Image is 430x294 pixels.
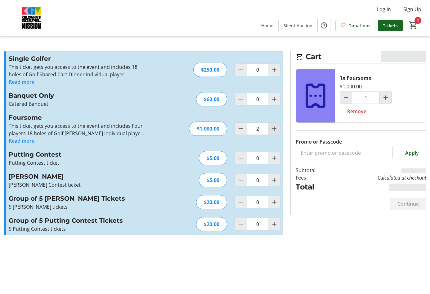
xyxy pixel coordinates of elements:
[9,113,144,122] h3: Foursome
[335,20,375,31] a: Donations
[9,122,144,137] div: This ticket gets you access to the event and includes Four players 18 holes of Golf [PERSON_NAME]...
[340,105,374,118] button: Remove
[9,159,144,167] p: Putting Contest ticket
[318,19,330,32] button: Help
[380,92,392,104] button: Increment by one
[9,54,144,63] h3: Single Golfer
[377,6,391,13] span: Log In
[256,20,278,31] a: Home
[372,4,396,14] button: Log In
[196,92,227,106] div: $60.00
[352,91,380,104] input: Foursome Quantity
[381,51,427,62] span: CA$1,000.00
[347,108,366,115] span: Remove
[383,22,398,29] span: Tickets
[340,92,352,104] button: Decrement by one
[9,78,34,86] button: Read more
[378,20,403,31] a: Tickets
[284,22,312,29] span: Silent Auction
[334,174,426,181] td: Calculated at checkout
[9,225,144,233] p: 5 Putting Contest tickets
[296,167,334,174] td: Subtotal
[9,216,144,225] h3: Group of 5 Putting Contest Tickets
[9,150,144,159] h3: Putting Contest
[196,217,227,231] div: $20.00
[398,4,426,14] button: Sign Up
[405,149,419,157] span: Apply
[348,22,370,29] span: Donations
[9,91,144,100] h3: Banquet Only
[296,174,334,181] td: Fees
[189,122,227,136] div: $1,000.00
[9,181,144,189] p: [PERSON_NAME] Contest ticket
[268,64,280,76] button: Increment by one
[398,147,426,159] button: Apply
[9,63,144,78] div: This ticket gets you access to the event and includes 18 holes of Golf Shared Cart Dinner Individ...
[296,181,334,193] td: Total
[403,6,421,13] span: Sign Up
[279,20,317,31] a: Silent Auction
[261,22,273,29] span: Home
[247,122,268,135] input: Foursome Quantity
[268,196,280,208] button: Increment by one
[247,64,268,76] input: Single Golfer Quantity
[296,138,342,145] label: Promo or Passcode
[268,174,280,186] button: Increment by one
[408,20,419,31] button: Cart
[193,63,227,77] div: $250.00
[268,93,280,105] button: Increment by one
[235,123,247,135] button: Decrement by one
[196,195,227,209] div: $20.00
[247,196,268,208] input: Group of 5 Mulligan Tickets Quantity
[9,172,144,181] h3: [PERSON_NAME]
[340,74,371,82] div: 1x Foursome
[296,51,426,64] h2: Cart
[247,218,268,230] input: Group of 5 Putting Contest Tickets Quantity
[199,173,227,187] div: $5.00
[268,152,280,164] button: Increment by one
[9,137,34,145] button: Read more
[268,218,280,230] button: Increment by one
[247,93,268,105] input: Banquet Only Quantity
[340,83,362,90] div: $1,000.00
[9,203,144,211] p: 5 [PERSON_NAME] tickets
[9,100,144,108] div: Catered Banquet
[268,123,280,135] button: Increment by one
[247,152,268,164] input: Putting Contest Quantity
[247,174,268,186] input: Mulligan Quantity
[9,194,144,203] h3: Group of 5 [PERSON_NAME] Tickets
[296,147,393,159] input: Enter promo or passcode
[199,151,227,165] div: $5.00
[4,2,59,33] img: Kelowna's Gospel Mission's Logo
